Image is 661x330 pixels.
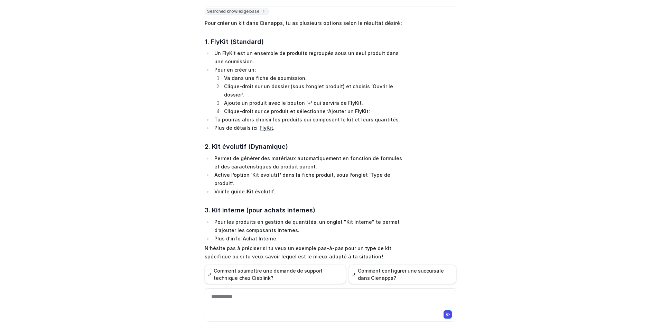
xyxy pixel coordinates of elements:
a: Achat Interne [243,236,276,241]
h3: 2. Kit évolutif (Dynamique) [205,142,407,152]
li: Tu pourras alors choisir les produits qui composent le kit et leurs quantités. [212,116,407,124]
li: Plus d’info : . [212,235,407,243]
li: Ajoute un produit avec le bouton ‘+’ qui servira de FlyKit. [222,99,407,107]
h3: 3. Kit interne (pour achats internes) [205,205,407,215]
a: FlyKit [260,125,273,131]
li: Permet de générer des matériaux automatiquement en fonction de formules et des caractéristiques d... [212,154,407,171]
p: N’hésite pas à préciser si tu veux un exemple pas-à-pas pour un type de kit spécifique ou si tu v... [205,244,407,261]
li: Pour les produits en gestion de quantités, un onglet "Kit Interne" te permet d’ajouter les compos... [212,218,407,235]
li: Plus de détails ici : . [212,124,407,132]
h3: 1. FlyKit (Standard) [205,37,407,47]
li: Voir le guide : . [212,187,407,196]
li: Va dans une fiche de soumission. [222,74,407,82]
li: Active l’option ‘Kit évolutif’ dans la fiche produit, sous l’onglet ‘Type de produit’. [212,171,407,187]
li: Un FlyKit est un ensemble de produits regroupés sous un seul produit dans une soumission. [212,49,407,66]
button: Comment configurer une succursale dans Cienapps? [349,265,456,284]
p: Pour créer un kit dans Cienapps, tu as plusieurs options selon le résultat désiré : [205,19,407,27]
li: Clique-droit sur ce produit et sélectionne ‘Ajouter un FlyKit’. [222,107,407,116]
a: Kit évolutif [247,189,274,194]
li: Pour en créer un : [212,66,407,116]
button: Comment soumettre une demande de support technique chez Cieblink? [205,265,346,284]
span: Searched knowledge base [205,8,269,15]
li: Clique-droit sur un dossier (sous l’onglet produit) et choisis ‘Ouvrir le dossier’. [222,82,407,99]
